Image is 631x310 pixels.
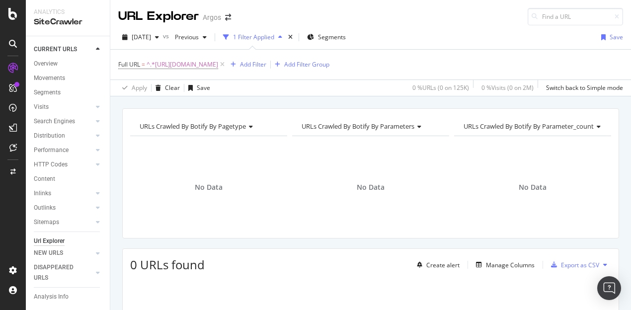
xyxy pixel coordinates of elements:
div: Add Filter Group [284,60,329,69]
a: Movements [34,73,103,83]
button: Save [597,29,623,45]
a: Url Explorer [34,236,103,246]
div: Inlinks [34,188,51,199]
div: Manage Columns [486,261,535,269]
div: Analytics [34,8,102,16]
div: Analysis Info [34,292,69,302]
div: Clear [165,83,180,92]
div: SiteCrawler [34,16,102,28]
div: Export as CSV [561,261,599,269]
div: Content [34,174,55,184]
button: Switch back to Simple mode [542,80,623,96]
div: Add Filter [240,60,266,69]
span: No Data [357,182,385,192]
button: Apply [118,80,147,96]
span: No Data [519,182,547,192]
div: DISAPPEARED URLS [34,262,84,283]
a: CURRENT URLS [34,44,93,55]
span: ^.*[URL][DOMAIN_NAME] [147,58,218,72]
button: 1 Filter Applied [219,29,286,45]
div: Argos [203,12,221,22]
a: Content [34,174,103,184]
div: Overview [34,59,58,69]
button: Save [184,80,210,96]
span: Full URL [118,60,140,69]
a: Visits [34,102,93,112]
button: Add Filter [227,59,266,71]
span: Segments [318,33,346,41]
button: Create alert [413,257,460,273]
div: Movements [34,73,65,83]
span: URLs Crawled By Botify By parameter_count [464,122,594,131]
div: 0 % URLs ( 0 on 125K ) [412,83,469,92]
button: Segments [303,29,350,45]
button: Add Filter Group [271,59,329,71]
span: No Data [195,182,223,192]
a: NEW URLS [34,248,93,258]
button: Clear [152,80,180,96]
div: Segments [34,87,61,98]
div: Open Intercom Messenger [597,276,621,300]
div: Url Explorer [34,236,65,246]
div: Create alert [426,261,460,269]
div: Distribution [34,131,65,141]
div: CURRENT URLS [34,44,77,55]
button: Export as CSV [547,257,599,273]
h4: URLs Crawled By Botify By parameter_count [462,118,609,134]
h4: URLs Crawled By Botify By parameters [300,118,440,134]
a: Performance [34,145,93,155]
div: Visits [34,102,49,112]
a: Sitemaps [34,217,93,228]
button: Previous [171,29,211,45]
a: Segments [34,87,103,98]
a: Inlinks [34,188,93,199]
div: Switch back to Simple mode [546,83,623,92]
span: 2025 Oct. 1st [132,33,151,41]
div: 0 % Visits ( 0 on 2M ) [481,83,534,92]
a: Analysis Info [34,292,103,302]
div: Sitemaps [34,217,59,228]
div: times [286,32,295,42]
h4: URLs Crawled By Botify By pagetype [138,118,278,134]
input: Find a URL [528,8,623,25]
button: Manage Columns [472,259,535,271]
div: 1 Filter Applied [233,33,274,41]
div: Save [197,83,210,92]
div: Performance [34,145,69,155]
a: Search Engines [34,116,93,127]
a: DISAPPEARED URLS [34,262,93,283]
div: Save [610,33,623,41]
span: URLs Crawled By Botify By parameters [302,122,414,131]
a: HTTP Codes [34,159,93,170]
a: Distribution [34,131,93,141]
div: URL Explorer [118,8,199,25]
button: [DATE] [118,29,163,45]
div: Outlinks [34,203,56,213]
div: Search Engines [34,116,75,127]
span: vs [163,32,171,40]
span: Previous [171,33,199,41]
div: arrow-right-arrow-left [225,14,231,21]
span: URLs Crawled By Botify By pagetype [140,122,246,131]
div: NEW URLS [34,248,63,258]
div: Apply [132,83,147,92]
a: Overview [34,59,103,69]
div: HTTP Codes [34,159,68,170]
span: = [142,60,145,69]
span: 0 URLs found [130,256,205,273]
a: Outlinks [34,203,93,213]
